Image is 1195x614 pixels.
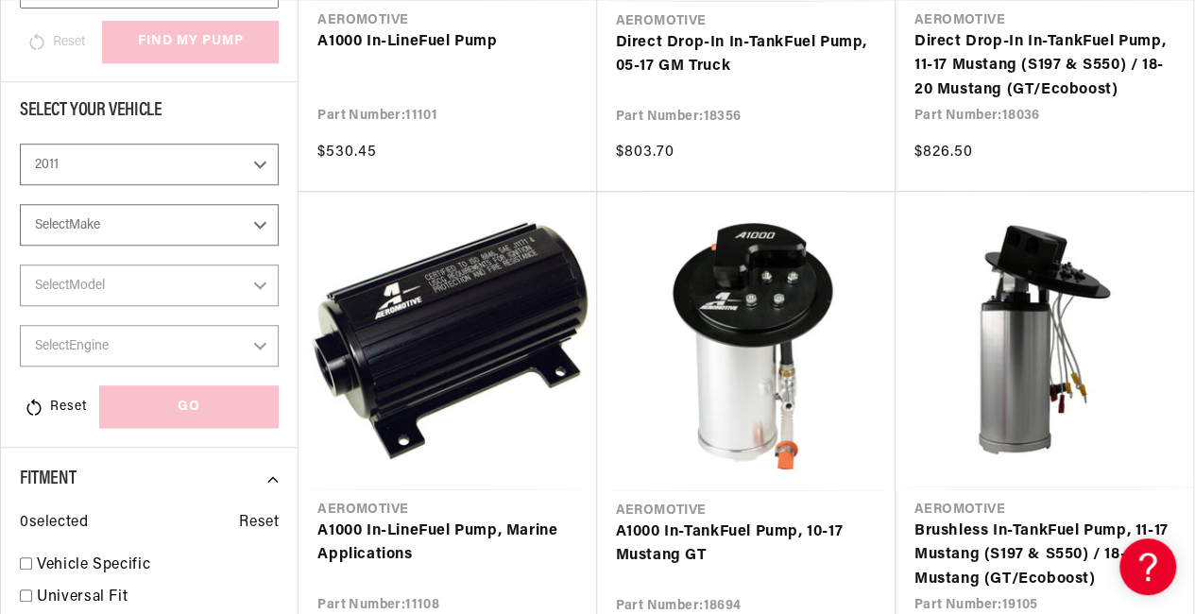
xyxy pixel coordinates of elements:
div: Reset [20,385,90,428]
span: 0 selected [20,511,88,536]
a: Brushless In-TankFuel Pump, 11-17 Mustang (S197 & S550) / 18-20 Mustang (GT/Ecoboost) [914,520,1174,592]
select: Engine [20,325,279,367]
div: Select Your Vehicle [20,101,279,125]
select: Make [20,204,279,246]
a: Direct Drop-In In-TankFuel Pump, 11-17 Mustang (S197 & S550) / 18-20 Mustang (GT/Ecoboost) [914,30,1174,103]
a: Direct Drop-In In-TankFuel Pump, 05-17 GM Truck [616,31,877,79]
span: Fitment [20,469,76,488]
a: A1000 In-TankFuel Pump, 10-17 Mustang GT [616,520,877,569]
a: A1000 In-LineFuel Pump, Marine Applications [317,520,577,568]
a: A1000 In-LineFuel Pump [317,30,577,55]
select: Year [20,144,279,185]
a: Vehicle Specific [37,554,279,578]
span: Reset [239,511,279,536]
a: Universal Fit [37,586,279,610]
select: Model [20,264,279,306]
